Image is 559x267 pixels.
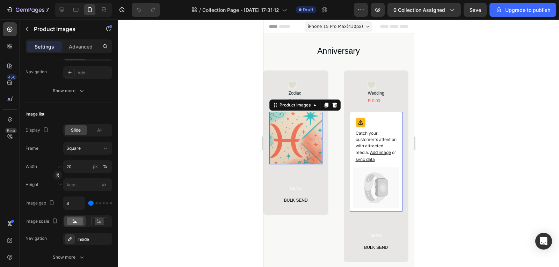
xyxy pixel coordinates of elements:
[26,145,38,151] label: Frame
[263,20,414,267] iframe: Design area
[34,25,93,33] p: Product Images
[387,3,461,17] button: 0 collection assigned
[7,74,17,80] div: 450
[26,111,44,117] div: Image list
[63,178,112,191] input: px
[46,6,49,14] p: 7
[26,69,47,75] div: Navigation
[103,163,107,170] div: %
[26,235,47,242] div: Navigation
[26,126,50,135] div: Display
[97,127,102,133] span: All
[199,6,201,14] span: /
[26,163,37,170] label: Width
[91,162,100,171] button: %
[26,84,112,97] button: Show more
[63,160,112,173] input: px%
[26,181,38,188] label: Height
[26,251,112,264] button: Show more
[102,182,107,187] span: px
[470,7,481,13] span: Save
[535,233,552,250] div: Open Intercom Messenger
[101,162,109,171] button: px
[489,3,556,17] button: Upgrade to publish
[93,163,98,170] div: px
[26,217,59,226] div: Image scale
[393,6,445,14] span: 0 collection assigned
[26,199,56,208] div: Image gap
[464,3,487,17] button: Save
[495,6,550,14] div: Upgrade to publish
[64,197,85,209] input: Auto
[53,254,85,261] div: Show more
[303,7,313,13] span: Draft
[78,236,110,243] div: Inside
[35,43,54,50] p: Settings
[5,128,17,133] div: Beta
[3,3,52,17] button: 7
[66,145,81,151] span: Square
[132,3,160,17] div: Undo/Redo
[78,70,110,76] div: Add...
[71,127,81,133] span: Slide
[53,87,85,94] div: Show more
[63,142,112,155] button: Square
[202,6,279,14] span: Collection Page - [DATE] 17:31:12
[69,43,93,50] p: Advanced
